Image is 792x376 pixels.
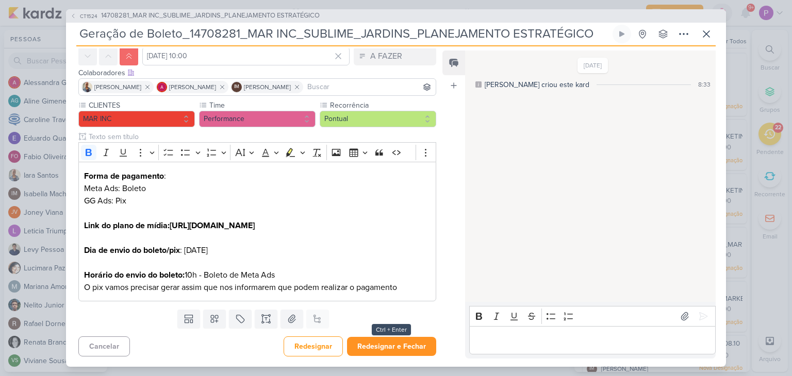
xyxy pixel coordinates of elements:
p: IM [234,84,239,90]
input: Select a date [142,47,350,65]
button: MAR INC [78,111,195,127]
strong: Link do plano de mídia: [84,220,170,231]
div: [PERSON_NAME] criou este kard [485,79,589,90]
span: : [DATE] [84,245,208,255]
label: CLIENTES [88,100,195,111]
div: Ctrl + Enter [372,324,411,335]
button: Performance [199,111,316,127]
span: [PERSON_NAME] [169,82,216,92]
button: Pontual [320,111,436,127]
div: Colaboradores [78,67,436,78]
span: Meta Ads: Boleto [84,183,146,194]
button: Cancelar [78,336,130,356]
div: Isabella Machado Guimarães [232,82,242,92]
div: Ligar relógio [618,30,626,38]
label: Recorrência [329,100,436,111]
span: : [84,171,166,181]
img: Alessandra Gomes [157,82,167,92]
div: Editor toolbar [78,142,436,162]
div: Editor toolbar [469,306,716,326]
div: A FAZER [370,50,402,62]
button: A FAZER [354,47,436,65]
span: [PERSON_NAME] [94,82,141,92]
span: O pix vamos precisar gerar assim que nos informarem que podem realizar o pagamento [84,282,397,293]
strong: Dia de envio do boleto/pix [84,245,180,255]
strong: Forma de pagamento [84,171,164,181]
input: Texto sem título [87,131,436,142]
span: GG Ads: Pix [84,196,126,206]
span: [PERSON_NAME] [244,82,291,92]
a: [URL][DOMAIN_NAME] [170,220,255,231]
span: 10h - Boleto de Meta Ads [84,270,275,280]
input: Buscar [305,81,434,93]
label: Time [208,100,316,111]
strong: Horário do envio do boleto: [84,270,185,280]
div: Editor editing area: main [78,162,436,301]
input: Kard Sem Título [76,25,610,43]
div: 8:33 [698,80,711,89]
button: Redesignar [284,336,343,356]
div: Editor editing area: main [469,326,716,354]
img: Iara Santos [82,82,92,92]
button: Redesignar e Fechar [347,337,436,356]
